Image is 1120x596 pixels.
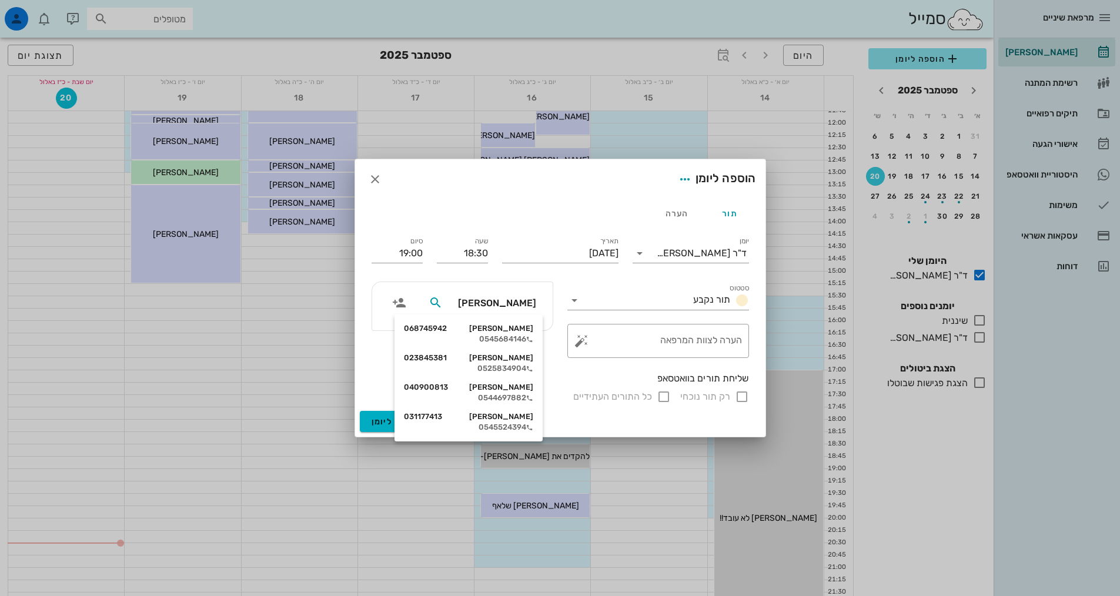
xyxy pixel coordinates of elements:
[739,237,749,246] label: יומן
[372,417,422,427] span: הוספה ליומן
[410,237,423,246] label: סיום
[404,353,447,363] span: 023845381
[600,237,618,246] label: תאריך
[730,284,749,293] label: סטטוס
[404,412,442,421] span: 031177413
[404,334,533,344] div: 0545684146
[474,237,488,246] label: שעה
[404,353,533,363] div: [PERSON_NAME]
[657,248,747,259] div: ד"ר [PERSON_NAME]
[404,364,533,373] div: 0525834904
[404,423,533,432] div: 0545524394
[404,383,533,392] div: [PERSON_NAME]
[404,324,447,333] span: 068745942
[404,324,533,333] div: [PERSON_NAME]
[633,244,749,263] div: יומןד"ר [PERSON_NAME]
[372,372,749,385] div: שליחת תורים בוואטסאפ
[404,383,448,392] span: 040900813
[674,169,756,190] div: הוספה ליומן
[404,412,533,421] div: [PERSON_NAME]
[693,294,730,305] span: תור נקבע
[404,393,533,403] div: 0544697882
[567,291,749,310] div: סטטוסתור נקבע
[360,411,433,432] button: הוספה ליומן
[703,199,756,227] div: תור
[650,199,703,227] div: הערה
